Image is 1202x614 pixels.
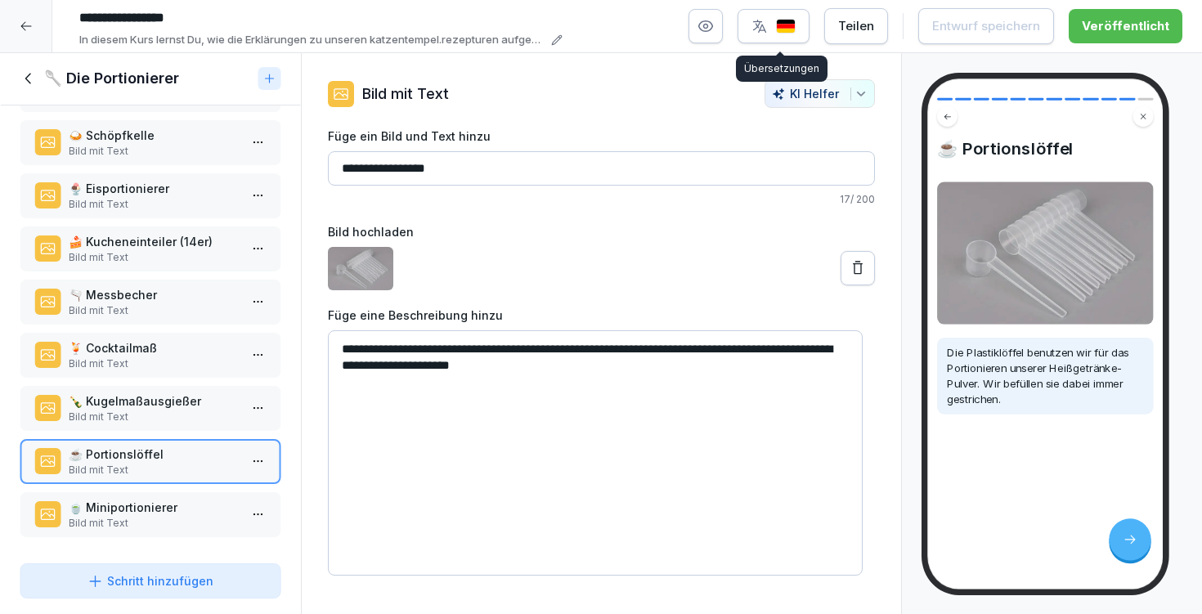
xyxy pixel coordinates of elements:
p: 🍾 Kugelmaßausgießer [69,392,239,410]
div: 🍛 SchöpfkelleBild mit Text [20,120,281,165]
p: 🫗 Messbecher [69,286,239,303]
p: ☕️ Portionslöffel [69,446,239,463]
div: Veröffentlicht [1082,17,1169,35]
div: KI Helfer [772,87,868,101]
label: Füge eine Beschreibung hinzu [328,307,875,324]
div: 🍰 Kucheneinteiler (14er)Bild mit Text [20,226,281,271]
div: Entwurf speichern [932,17,1040,35]
p: Bild mit Text [69,356,239,371]
p: 🍵 Miniportionierer [69,499,239,516]
label: Bild hochladen [328,223,875,240]
button: Entwurf speichern [918,8,1054,44]
p: 🍹 Cocktailmaß [69,339,239,356]
p: In diesem Kurs lernst Du, wie die Erklärungen zu unseren katzentempel.rezepturen aufgebaut sind. [79,32,546,48]
button: Teilen [824,8,888,44]
div: 🍵 MiniportioniererBild mit Text [20,492,281,537]
p: Bild mit Text [69,250,239,265]
div: 🫗 MessbecherBild mit Text [20,280,281,325]
button: Veröffentlicht [1069,9,1182,43]
img: Bild und Text Vorschau [937,182,1154,325]
div: Schritt hinzufügen [87,572,213,589]
p: Bild mit Text [69,303,239,318]
p: 17 / 200 [328,192,875,207]
p: Bild mit Text [69,463,239,477]
p: Bild mit Text [362,83,449,105]
p: 🍰 Kucheneinteiler (14er) [69,233,239,250]
div: Übersetzungen [736,56,827,82]
button: KI Helfer [765,79,875,108]
p: Bild mit Text [69,410,239,424]
p: Bild mit Text [69,144,239,159]
img: y5nhwkob2xexd16s2ao794r2.png [328,247,393,290]
p: Bild mit Text [69,197,239,212]
div: 🍨 EisportioniererBild mit Text [20,173,281,218]
p: Die Plastiklöffel benutzen wir für das Portionieren unserer Heißgetränke-Pulver. Wir befüllen sie... [946,345,1143,407]
button: Schritt hinzufügen [20,563,281,598]
h4: ☕️ Portionslöffel [937,139,1154,159]
h1: 🥄 Die Portionierer [44,69,179,88]
img: de.svg [776,19,796,34]
p: 🍨 Eisportionierer [69,180,239,197]
label: Füge ein Bild und Text hinzu [328,128,875,145]
div: 🍹 CocktailmaßBild mit Text [20,333,281,378]
p: 🍛 Schöpfkelle [69,127,239,144]
div: 🍾 KugelmaßausgießerBild mit Text [20,386,281,431]
p: Bild mit Text [69,516,239,531]
div: ☕️ PortionslöffelBild mit Text [20,439,281,484]
div: Teilen [838,17,874,35]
